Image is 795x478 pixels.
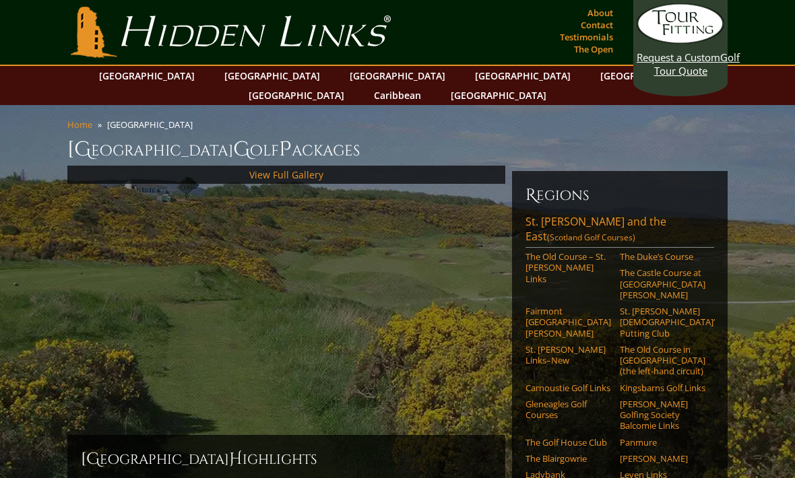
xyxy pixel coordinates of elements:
[620,344,705,377] a: The Old Course in [GEOGRAPHIC_DATA] (the left-hand circuit)
[620,399,705,432] a: [PERSON_NAME] Golfing Society Balcomie Links
[444,86,553,105] a: [GEOGRAPHIC_DATA]
[67,118,92,131] a: Home
[526,437,611,448] a: The Golf House Club
[526,344,611,366] a: St. [PERSON_NAME] Links–New
[526,453,611,464] a: The Blairgowrie
[526,382,611,393] a: Carnoustie Golf Links
[92,66,201,86] a: [GEOGRAPHIC_DATA]
[526,399,611,421] a: Gleneagles Golf Courses
[620,306,705,339] a: St. [PERSON_NAME] [DEMOGRAPHIC_DATA]’ Putting Club
[620,382,705,393] a: Kingsbarns Golf Links
[620,437,705,448] a: Panmure
[81,448,492,470] h2: [GEOGRAPHIC_DATA] ighlights
[526,251,611,284] a: The Old Course – St. [PERSON_NAME] Links
[637,50,720,64] span: Request a Custom
[620,251,705,262] a: The Duke’s Course
[526,214,714,248] a: St. [PERSON_NAME] and the East(Scotland Golf Courses)
[571,40,616,59] a: The Open
[242,86,351,105] a: [GEOGRAPHIC_DATA]
[556,28,616,46] a: Testimonials
[526,306,611,339] a: Fairmont [GEOGRAPHIC_DATA][PERSON_NAME]
[468,66,577,86] a: [GEOGRAPHIC_DATA]
[218,66,327,86] a: [GEOGRAPHIC_DATA]
[367,86,428,105] a: Caribbean
[233,136,250,163] span: G
[584,3,616,22] a: About
[279,136,292,163] span: P
[343,66,452,86] a: [GEOGRAPHIC_DATA]
[620,267,705,300] a: The Castle Course at [GEOGRAPHIC_DATA][PERSON_NAME]
[249,168,323,181] a: View Full Gallery
[67,136,728,163] h1: [GEOGRAPHIC_DATA] olf ackages
[229,448,243,470] span: H
[594,66,703,86] a: [GEOGRAPHIC_DATA]
[637,3,724,77] a: Request a CustomGolf Tour Quote
[547,232,635,243] span: (Scotland Golf Courses)
[526,184,714,206] h6: Regions
[620,453,705,464] a: [PERSON_NAME]
[577,15,616,34] a: Contact
[107,118,198,131] li: [GEOGRAPHIC_DATA]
